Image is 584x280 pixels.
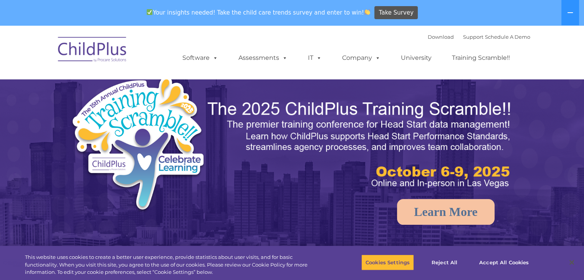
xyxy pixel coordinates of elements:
[175,50,226,66] a: Software
[300,50,329,66] a: IT
[231,50,295,66] a: Assessments
[54,31,131,70] img: ChildPlus by Procare Solutions
[361,254,414,270] button: Cookies Settings
[428,34,530,40] font: |
[25,254,321,276] div: This website uses cookies to create a better user experience, provide statistics about user visit...
[485,34,530,40] a: Schedule A Demo
[147,9,152,15] img: ✅
[334,50,388,66] a: Company
[393,50,439,66] a: University
[475,254,533,270] button: Accept All Cookies
[374,6,418,20] a: Take Survey
[463,34,483,40] a: Support
[444,50,518,66] a: Training Scramble!!
[420,254,468,270] button: Reject All
[379,6,414,20] span: Take Survey
[144,5,374,20] span: Your insights needed! Take the child care trends survey and enter to win!
[397,199,495,225] a: Learn More
[428,34,454,40] a: Download
[563,254,580,271] button: Close
[364,9,370,15] img: 👏
[107,51,130,56] span: Last name
[107,82,139,88] span: Phone number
